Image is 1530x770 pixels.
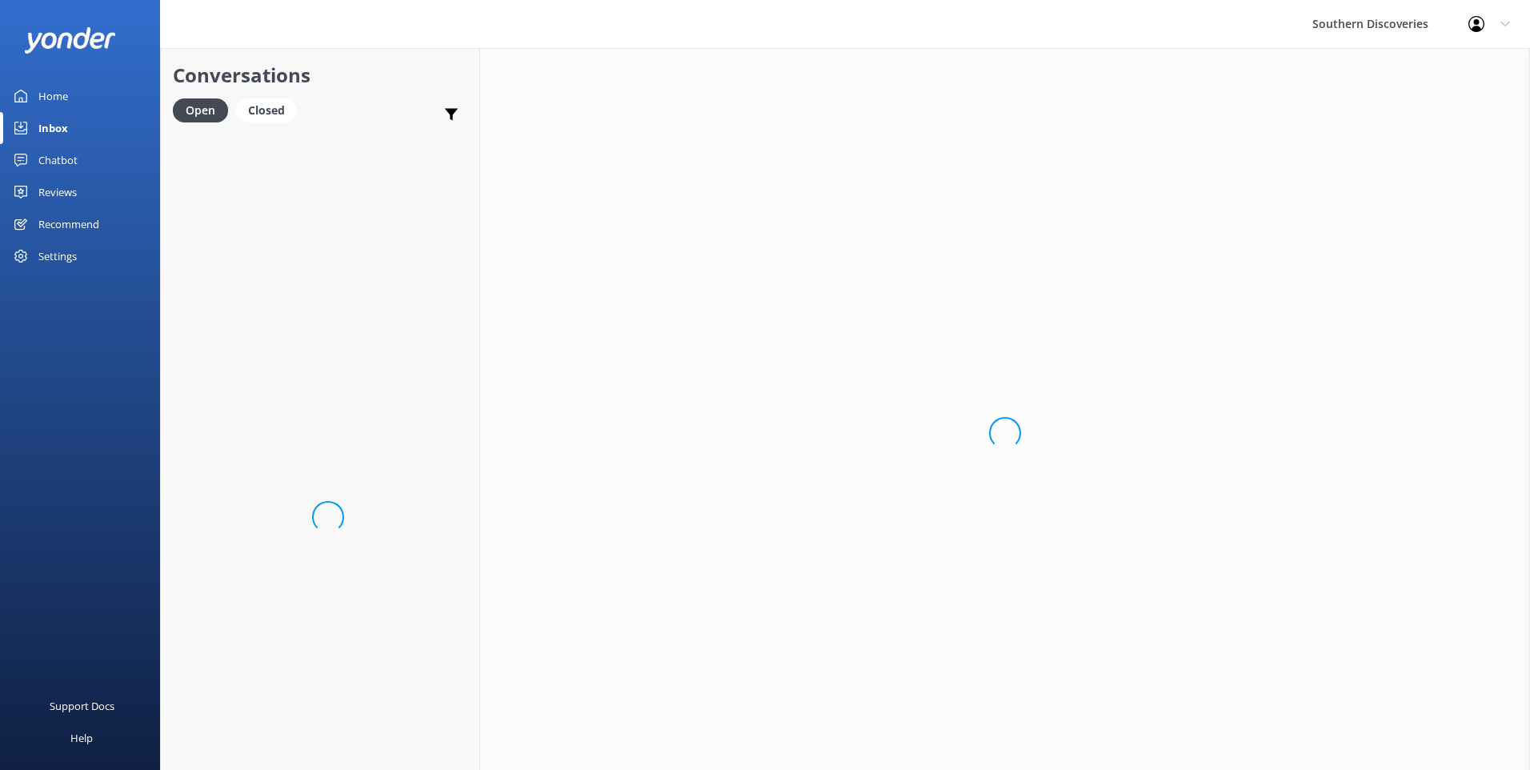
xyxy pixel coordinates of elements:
[38,112,68,144] div: Inbox
[24,27,116,54] img: yonder-white-logo.png
[38,80,68,112] div: Home
[173,60,467,90] h2: Conversations
[173,98,228,122] div: Open
[236,98,297,122] div: Closed
[236,101,305,118] a: Closed
[50,690,114,722] div: Support Docs
[38,176,77,208] div: Reviews
[173,101,236,118] a: Open
[38,144,78,176] div: Chatbot
[38,208,99,240] div: Recommend
[70,722,93,754] div: Help
[38,240,77,272] div: Settings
